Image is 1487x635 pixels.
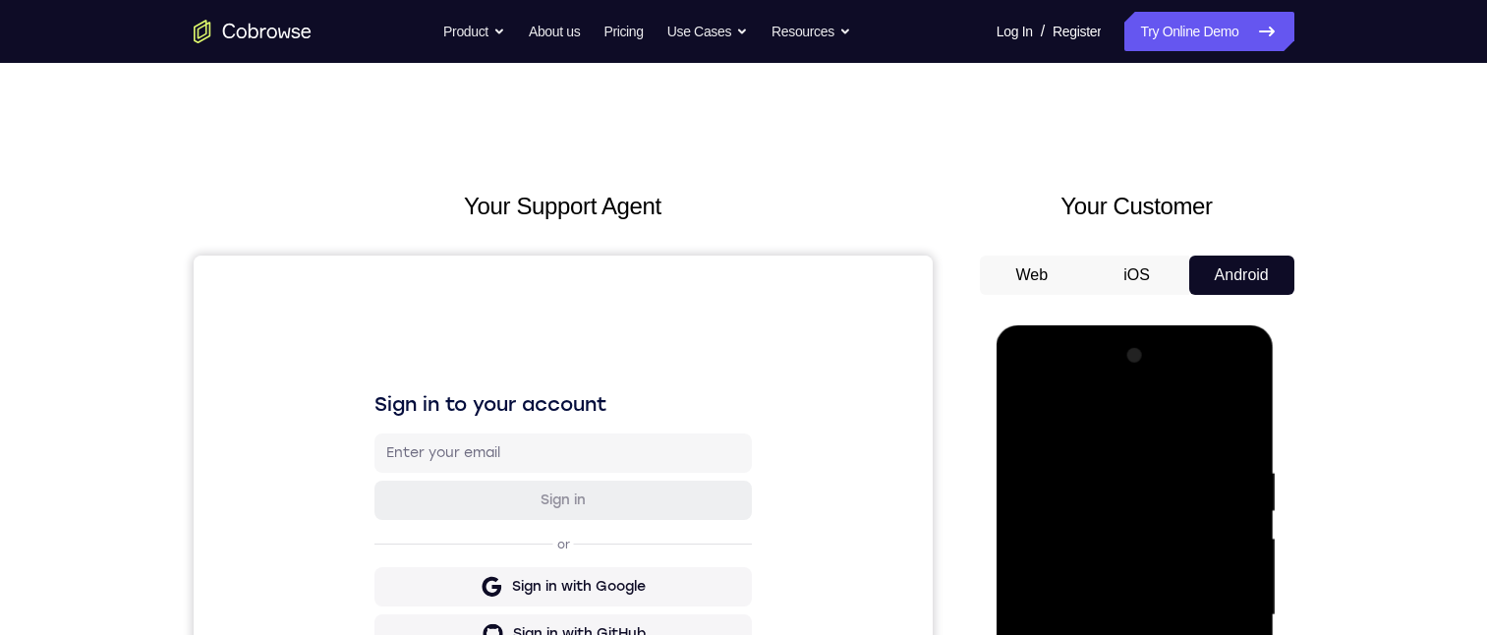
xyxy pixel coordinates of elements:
[1053,12,1101,51] a: Register
[772,12,851,51] button: Resources
[1084,256,1189,295] button: iOS
[997,12,1033,51] a: Log In
[443,12,505,51] button: Product
[181,312,558,351] button: Sign in with Google
[980,189,1294,224] h2: Your Customer
[319,369,452,388] div: Sign in with GitHub
[181,406,558,445] button: Sign in with Intercom
[318,321,452,341] div: Sign in with Google
[194,20,312,43] a: Go to the home page
[314,463,458,483] div: Sign in with Zendesk
[181,453,558,492] button: Sign in with Zendesk
[603,12,643,51] a: Pricing
[312,416,460,435] div: Sign in with Intercom
[332,509,472,523] a: Create a new account
[181,508,558,524] p: Don't have an account?
[194,189,933,224] h2: Your Support Agent
[1041,20,1045,43] span: /
[360,281,380,297] p: or
[1124,12,1293,51] a: Try Online Demo
[980,256,1085,295] button: Web
[1189,256,1294,295] button: Android
[529,12,580,51] a: About us
[181,359,558,398] button: Sign in with GitHub
[667,12,748,51] button: Use Cases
